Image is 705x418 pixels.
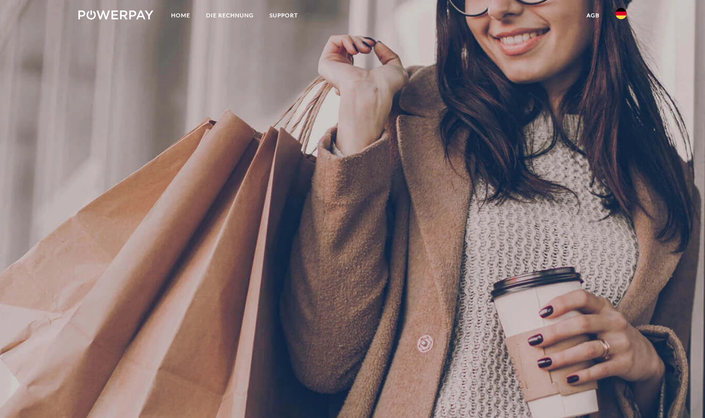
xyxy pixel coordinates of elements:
img: de [615,8,627,19]
a: agb [579,7,608,24]
a: DIE RECHNUNG [198,7,262,24]
a: SUPPORT [262,7,306,24]
a: Home [163,7,198,24]
img: logo-powerpay-white.svg [78,10,153,20]
iframe: Schaltfläche zum Öffnen des Messaging-Fensters [668,381,698,411]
